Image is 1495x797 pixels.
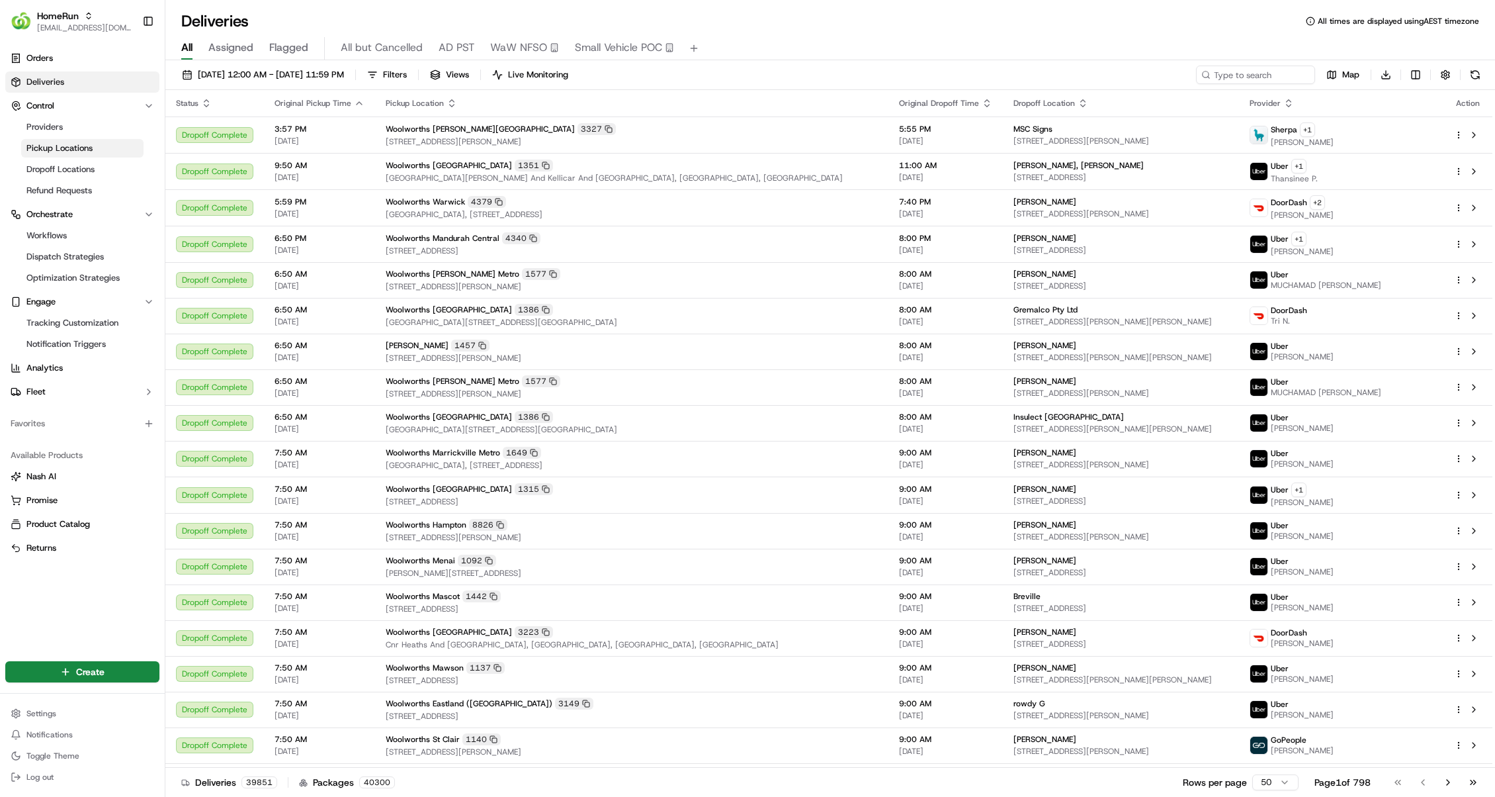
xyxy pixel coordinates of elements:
input: Type to search [1196,66,1315,84]
span: [PERSON_NAME], [PERSON_NAME] [1013,160,1144,171]
span: Tracking Customization [26,317,118,329]
button: Start new chat [225,130,241,146]
span: [GEOGRAPHIC_DATA], [STREET_ADDRESS] [386,460,878,471]
button: Toggle Theme [5,747,159,765]
span: Assigned [208,40,253,56]
img: sherpa_logo.png [1250,126,1267,144]
img: uber-new-logo.jpeg [1250,379,1267,396]
a: Dropoff Locations [21,160,144,179]
span: 8:00 AM [899,269,992,279]
span: 9:00 AM [899,555,992,566]
span: [DATE] [275,567,364,578]
span: DoorDash [1271,305,1307,316]
span: Uber [1271,448,1289,459]
span: 8:00 AM [899,376,992,387]
button: +2 [1310,195,1325,210]
button: Map [1320,66,1365,84]
span: [STREET_ADDRESS][PERSON_NAME] [386,532,878,543]
span: 7:50 AM [275,447,364,458]
span: [PERSON_NAME][STREET_ADDRESS] [386,568,878,579]
img: doordash_logo_v2.png [1250,199,1267,216]
a: Notification Triggers [21,335,144,353]
button: Product Catalog [5,514,159,535]
a: Optimization Strategies [21,269,144,287]
span: API Documentation [125,296,212,309]
span: Original Pickup Time [275,98,351,109]
div: 4340 [502,232,540,244]
div: 💻 [112,297,122,308]
span: 7:50 AM [275,555,364,566]
span: Woolworths Marrickville Metro [386,447,500,458]
span: [DATE] [899,245,992,256]
div: Favorites [5,413,159,434]
a: Refund Requests [21,181,144,200]
span: Settings [26,708,56,719]
span: [DATE] [275,136,364,146]
button: Create [5,661,159,682]
span: [PERSON_NAME] [1271,210,1334,220]
div: 1649 [503,447,541,459]
div: 1577 [522,268,560,280]
span: [DATE] [899,603,992,614]
a: Nash AI [11,471,154,483]
span: [STREET_ADDRESS][PERSON_NAME] [386,389,878,399]
span: Woolworths [PERSON_NAME] Metro [386,376,519,387]
button: See all [205,169,241,185]
button: +1 [1291,483,1306,497]
a: Product Catalog [11,518,154,530]
button: Fleet [5,381,159,402]
span: Map [1342,69,1359,81]
span: 7:50 AM [275,484,364,494]
span: [STREET_ADDRESS] [386,604,878,614]
span: [STREET_ADDRESS][PERSON_NAME][PERSON_NAME] [1013,316,1228,327]
span: [DATE] [117,241,144,252]
div: 3223 [515,626,553,638]
span: Uber [1271,269,1289,280]
span: Woolworths [PERSON_NAME] Metro [386,269,519,279]
span: Dropoff Locations [26,164,95,175]
span: Uber [1271,592,1289,602]
span: All [181,40,192,56]
span: [DATE] [275,209,364,219]
span: WaW NFSO [490,40,547,56]
span: [DATE] [899,209,992,219]
span: [GEOGRAPHIC_DATA][STREET_ADDRESS][GEOGRAPHIC_DATA] [386,317,878,328]
span: 6:50 AM [275,412,364,422]
img: HomeRun [11,11,32,32]
span: [DATE] [275,532,364,542]
span: Pickup Locations [26,142,93,154]
input: Got a question? Start typing here... [34,85,238,99]
span: [PERSON_NAME] [1271,602,1334,613]
span: • [110,205,114,216]
span: [PERSON_NAME] [1013,484,1076,494]
span: [STREET_ADDRESS][PERSON_NAME] [1013,532,1228,542]
span: [DATE] [899,316,992,327]
div: 4379 [468,196,506,208]
span: [STREET_ADDRESS] [1013,281,1228,291]
span: Notifications [26,729,73,740]
span: Engage [26,296,56,308]
button: Nash AI [5,466,159,487]
span: [PERSON_NAME] [41,241,107,252]
h1: Deliveries [181,11,249,32]
img: uber-new-logo.jpeg [1250,450,1267,467]
span: [PERSON_NAME] [1013,555,1076,566]
span: Woolworths [GEOGRAPHIC_DATA] [386,627,512,637]
a: Providers [21,118,144,136]
span: 6:50 PM [275,233,364,244]
span: [DATE] [899,532,992,542]
span: MSC Signs [1013,124,1052,134]
span: 3:57 PM [275,124,364,134]
span: Dispatch Strategies [26,251,104,263]
span: Optimization Strategies [26,272,120,284]
span: Woolworths Mandurah Central [386,233,499,244]
span: Uber [1271,485,1289,495]
span: 9:00 AM [899,484,992,494]
span: Breville [1013,591,1041,602]
a: Returns [11,542,154,554]
span: [DATE] [899,567,992,578]
span: 9:00 AM [899,627,992,637]
span: Woolworths [PERSON_NAME][GEOGRAPHIC_DATA] [386,124,575,134]
a: Tracking Customization [21,314,144,332]
img: uber-new-logo.jpeg [1250,594,1267,611]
